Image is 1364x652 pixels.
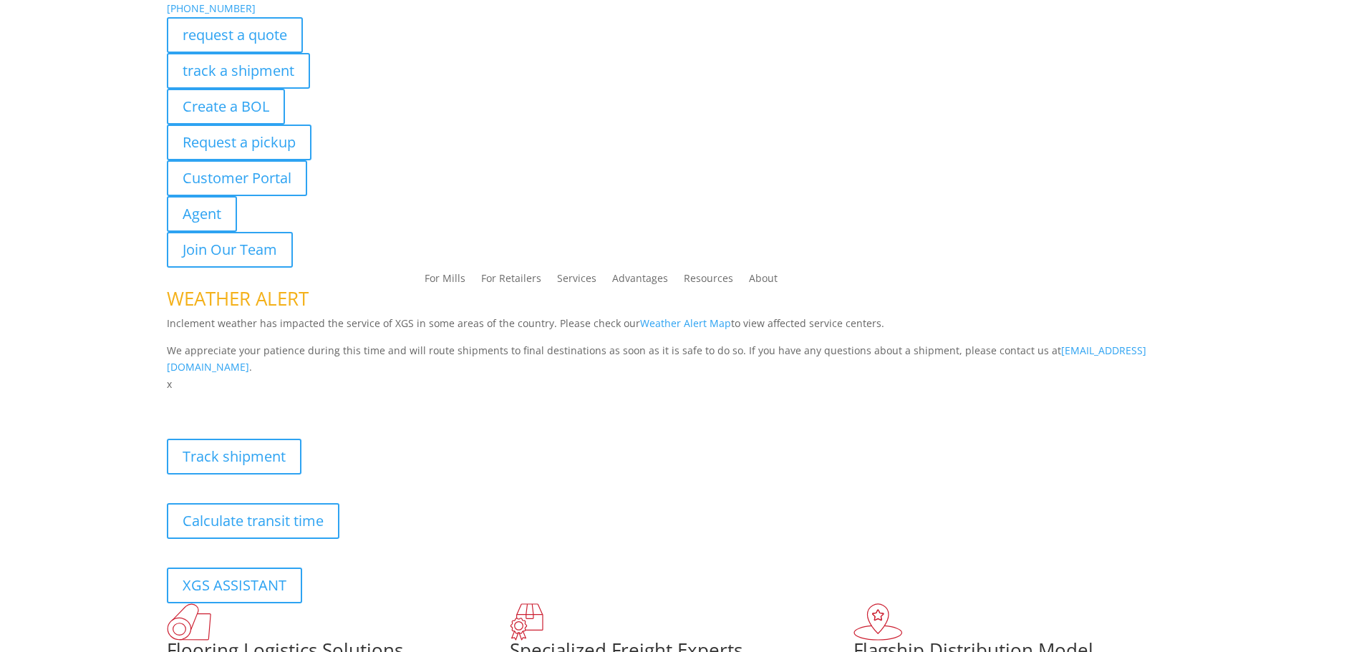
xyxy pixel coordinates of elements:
a: request a quote [167,17,303,53]
a: Services [557,273,596,289]
p: Inclement weather has impacted the service of XGS in some areas of the country. Please check our ... [167,315,1198,342]
a: Weather Alert Map [640,316,731,330]
a: Resources [684,273,733,289]
a: Request a pickup [167,125,311,160]
a: Join Our Team [167,232,293,268]
a: XGS ASSISTANT [167,568,302,603]
a: About [749,273,778,289]
a: [PHONE_NUMBER] [167,1,256,15]
a: Customer Portal [167,160,307,196]
span: WEATHER ALERT [167,286,309,311]
b: Visibility, transparency, and control for your entire supply chain. [167,395,486,409]
a: For Retailers [481,273,541,289]
img: xgs-icon-flagship-distribution-model-red [853,603,903,641]
a: Track shipment [167,439,301,475]
a: track a shipment [167,53,310,89]
a: For Mills [425,273,465,289]
img: xgs-icon-focused-on-flooring-red [510,603,543,641]
a: Agent [167,196,237,232]
p: x [167,376,1198,393]
a: Advantages [612,273,668,289]
p: We appreciate your patience during this time and will route shipments to final destinations as so... [167,342,1198,376]
img: xgs-icon-total-supply-chain-intelligence-red [167,603,211,641]
a: Create a BOL [167,89,285,125]
a: Calculate transit time [167,503,339,539]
